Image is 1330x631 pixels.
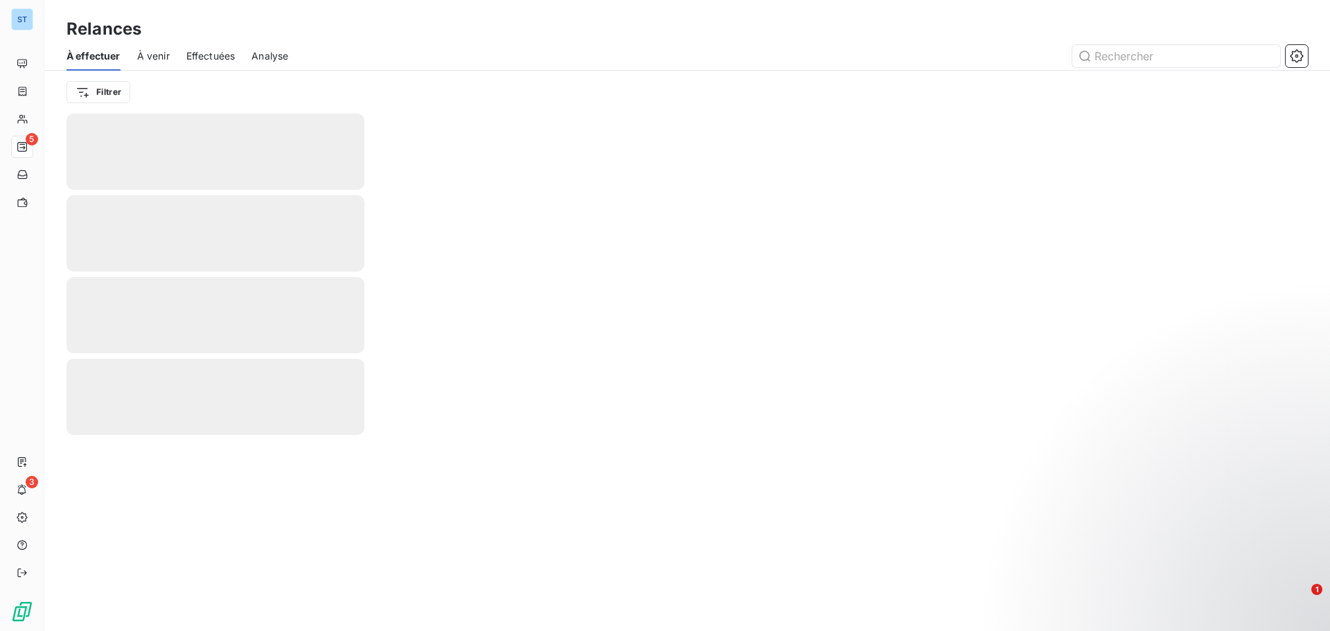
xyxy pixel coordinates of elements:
img: Logo LeanPay [11,601,33,623]
span: À effectuer [66,49,121,63]
span: À venir [137,49,170,63]
span: 3 [26,476,38,488]
span: Effectuées [186,49,236,63]
iframe: Intercom notifications message [1053,497,1330,594]
div: ST [11,8,33,30]
h3: Relances [66,17,141,42]
iframe: Intercom live chat [1283,584,1316,617]
span: 5 [26,133,38,145]
button: Filtrer [66,81,130,103]
span: Analyse [251,49,288,63]
span: 1 [1311,584,1322,595]
input: Rechercher [1072,45,1280,67]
